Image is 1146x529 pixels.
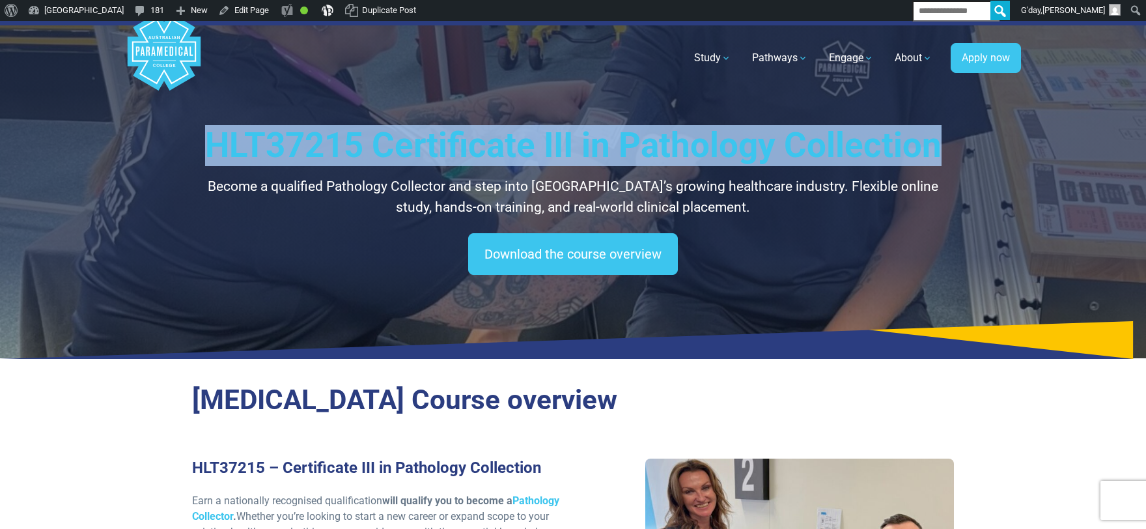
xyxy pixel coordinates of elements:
h2: [MEDICAL_DATA] Course overview [192,384,954,417]
a: Pathology Collector [192,494,559,522]
a: Download the course overview [468,233,678,275]
p: Become a qualified Pathology Collector and step into [GEOGRAPHIC_DATA]’s growing healthcare indus... [192,177,954,218]
strong: will qualify you to become a . [192,494,559,522]
h3: HLT37215 – Certificate III in Pathology Collection [192,459,565,478]
a: Australian Paramedical College [125,25,203,91]
a: Study [686,40,739,76]
a: About [887,40,940,76]
a: Engage [821,40,882,76]
h1: HLT37215 Certificate III in Pathology Collection [192,125,954,166]
a: Apply now [951,43,1021,73]
a: Pathways [744,40,816,76]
